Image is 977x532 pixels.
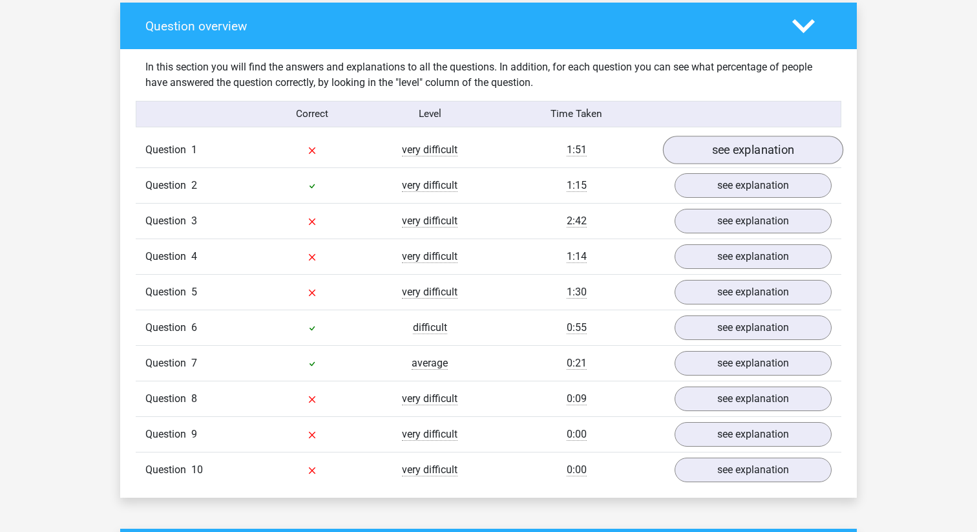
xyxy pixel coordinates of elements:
[191,357,197,369] span: 7
[675,280,832,304] a: see explanation
[675,387,832,411] a: see explanation
[567,357,587,370] span: 0:21
[191,321,197,334] span: 6
[675,209,832,233] a: see explanation
[567,392,587,405] span: 0:09
[402,179,457,192] span: very difficult
[145,178,191,193] span: Question
[145,249,191,264] span: Question
[191,144,197,156] span: 1
[675,315,832,340] a: see explanation
[254,107,372,122] div: Correct
[567,428,587,441] span: 0:00
[412,357,448,370] span: average
[191,179,197,191] span: 2
[402,286,457,299] span: very difficult
[402,215,457,228] span: very difficult
[675,244,832,269] a: see explanation
[145,320,191,335] span: Question
[663,136,843,164] a: see explanation
[145,427,191,442] span: Question
[191,392,197,405] span: 8
[675,422,832,447] a: see explanation
[675,458,832,482] a: see explanation
[402,463,457,476] span: very difficult
[191,286,197,298] span: 5
[145,284,191,300] span: Question
[488,107,665,122] div: Time Taken
[145,391,191,407] span: Question
[371,107,488,122] div: Level
[402,392,457,405] span: very difficult
[145,356,191,371] span: Question
[191,250,197,262] span: 4
[145,19,773,34] h4: Question overview
[191,215,197,227] span: 3
[145,142,191,158] span: Question
[191,463,203,476] span: 10
[567,215,587,228] span: 2:42
[567,286,587,299] span: 1:30
[567,179,587,192] span: 1:15
[675,351,832,376] a: see explanation
[567,250,587,263] span: 1:14
[145,462,191,478] span: Question
[567,463,587,476] span: 0:00
[136,59,841,90] div: In this section you will find the answers and explanations to all the questions. In addition, for...
[191,428,197,440] span: 9
[675,173,832,198] a: see explanation
[567,321,587,334] span: 0:55
[402,250,457,263] span: very difficult
[402,428,457,441] span: very difficult
[567,144,587,156] span: 1:51
[413,321,447,334] span: difficult
[145,213,191,229] span: Question
[402,144,457,156] span: very difficult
